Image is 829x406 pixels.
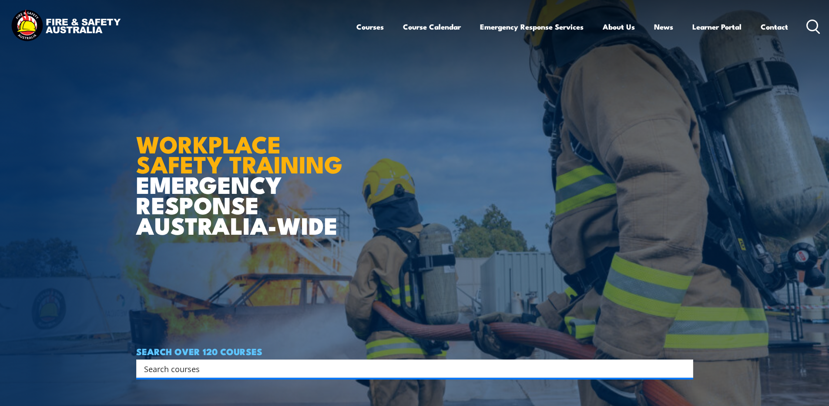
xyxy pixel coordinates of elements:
[603,15,635,38] a: About Us
[136,112,349,235] h1: EMERGENCY RESPONSE AUSTRALIA-WIDE
[654,15,673,38] a: News
[480,15,584,38] a: Emergency Response Services
[692,15,742,38] a: Learner Portal
[403,15,461,38] a: Course Calendar
[136,125,342,182] strong: WORKPLACE SAFETY TRAINING
[144,362,674,375] input: Search input
[356,15,384,38] a: Courses
[146,363,676,375] form: Search form
[136,346,693,356] h4: SEARCH OVER 120 COURSES
[678,363,690,375] button: Search magnifier button
[761,15,788,38] a: Contact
